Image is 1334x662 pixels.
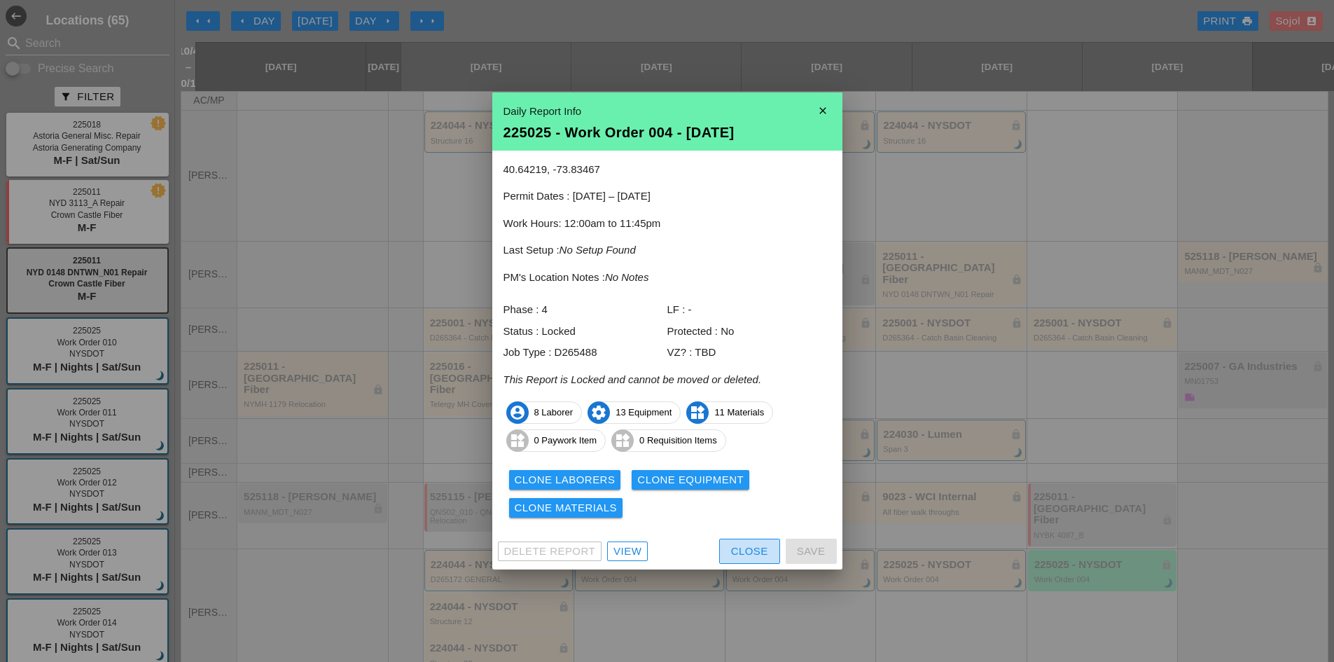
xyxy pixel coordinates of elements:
[515,472,616,488] div: Clone Laborers
[667,302,831,318] div: LF : -
[503,270,831,286] p: PM's Location Notes :
[686,401,709,424] i: widgets
[612,429,725,452] span: 0 Requisition Items
[588,401,680,424] span: 13 Equipment
[506,401,529,424] i: account_circle
[503,216,831,232] p: Work Hours: 12:00am to 11:45pm
[588,401,610,424] i: settings
[613,544,641,560] div: View
[632,470,749,490] button: Clone Equipment
[503,125,831,139] div: 225025 - Work Order 004 - [DATE]
[687,401,772,424] span: 11 Materials
[507,429,606,452] span: 0 Paywork Item
[507,401,582,424] span: 8 Laborer
[515,500,618,516] div: Clone Materials
[509,470,621,490] button: Clone Laborers
[731,544,768,560] div: Close
[506,429,529,452] i: widgets
[809,97,837,125] i: close
[667,324,831,340] div: Protected : No
[719,539,780,564] button: Close
[560,244,636,256] i: No Setup Found
[667,345,831,361] div: VZ? : TBD
[503,104,831,120] div: Daily Report Info
[503,162,831,178] p: 40.64219, -73.83467
[503,188,831,205] p: Permit Dates : [DATE] – [DATE]
[607,542,648,561] a: View
[605,271,649,283] i: No Notes
[503,242,831,258] p: Last Setup :
[503,302,667,318] div: Phase : 4
[503,324,667,340] div: Status : Locked
[637,472,744,488] div: Clone Equipment
[509,498,623,518] button: Clone Materials
[611,429,634,452] i: widgets
[503,345,667,361] div: Job Type : D265488
[503,373,762,385] i: This Report is Locked and cannot be moved or deleted.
